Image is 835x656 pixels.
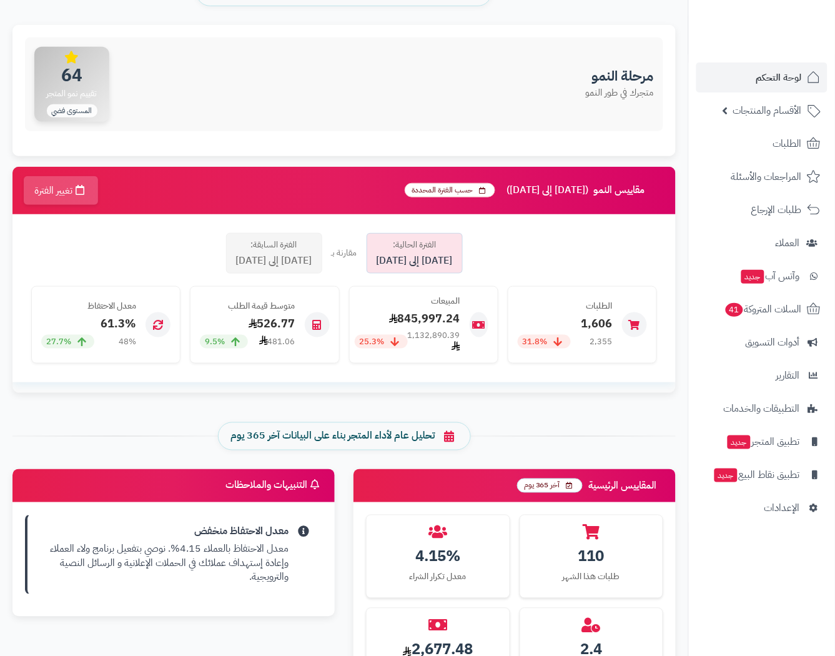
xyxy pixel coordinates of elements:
[696,129,828,159] a: الطلبات
[696,394,828,424] a: التطبيقات والخدمات
[731,168,802,186] span: المراجعات والأسئلة
[530,571,654,584] div: طلبات هذا الشهر
[586,69,654,84] h3: مرحلة النمو
[728,435,751,449] span: جديد
[740,267,800,285] span: وآتس آب
[236,254,312,268] span: [DATE] إلى [DATE]
[733,102,802,119] span: الأقسام والمنتجات
[726,303,743,317] span: 41
[205,336,225,348] span: 9.5%
[724,301,802,318] span: السلات المتروكة
[360,336,385,348] span: 25.3%
[408,330,460,354] div: 1,132,890.39
[696,327,828,357] a: أدوات التسويق
[696,195,828,225] a: طلبات الإرجاع
[696,162,828,192] a: المراجعات والأسئلة
[726,433,800,450] span: تطبيق المتجر
[764,499,800,517] span: الإعدادات
[696,62,828,92] a: لوحة التحكم
[518,316,613,332] div: 1,606
[200,301,295,311] h4: متوسط قيمة الطلب
[43,87,101,101] span: تقييم نمو المتجر
[231,429,435,444] span: تحليل عام لأداء المتجر بناء على البيانات آخر 365 يوم
[776,234,800,252] span: العملاء
[696,427,828,457] a: تطبيق المتجرجديد
[518,301,613,311] h4: الطلبات
[696,360,828,390] a: التقارير
[586,86,654,99] p: متجرك في طور النمو
[713,466,800,484] span: تطبيق نقاط البيع
[200,316,295,332] div: 526.77
[523,336,548,348] span: 31.8%
[376,546,500,567] div: 4.15%
[696,294,828,324] a: السلات المتروكة41
[259,335,295,348] div: 481.06
[24,176,98,205] button: تغيير الفترة
[37,525,289,539] strong: معدل الاحتفاظ منخفض
[355,296,460,306] h4: المبيعات
[405,183,666,197] h3: مقاييس النمو
[756,69,802,86] span: لوحة التحكم
[696,228,828,258] a: العملاء
[225,480,322,492] h3: التنبيهات والملاحظات
[46,336,71,348] span: 27.7%
[517,479,583,493] span: آخر 365 يوم
[376,571,500,584] div: معدل تكرار الشراء
[751,201,802,219] span: طلبات الإرجاع
[517,479,663,493] h3: المقاييس الرئيسية
[377,254,453,268] span: [DATE] إلى [DATE]
[530,546,654,567] div: 110
[714,469,738,482] span: جديد
[506,185,589,196] span: ([DATE] إلى [DATE])
[696,261,828,291] a: وآتس آبجديد
[332,247,357,259] div: مقارنة بـ
[37,542,289,585] p: معدل الاحتفاظ بالعملاء 4.15%. نوصي بتفعيل برنامج ولاء العملاء وإعادة إستهداف عملائك في الحملات ال...
[355,311,460,327] div: 845,997.24
[724,400,800,417] span: التطبيقات والخدمات
[41,301,136,311] h4: معدل الاحتفاظ
[47,104,97,117] span: المستوى فضي
[741,270,764,284] span: جديد
[393,239,436,251] span: الفترة الحالية:
[696,460,828,490] a: تطبيق نقاط البيعجديد
[405,183,495,197] span: حسب الفترة المحددة
[251,239,297,251] span: الفترة السابقة:
[590,336,613,348] div: 2,355
[773,135,802,152] span: الطلبات
[746,334,800,351] span: أدوات التسويق
[119,336,136,348] div: 48%
[696,493,828,523] a: الإعدادات
[41,316,136,332] div: 61.3%
[776,367,800,384] span: التقارير
[43,67,101,84] span: 64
